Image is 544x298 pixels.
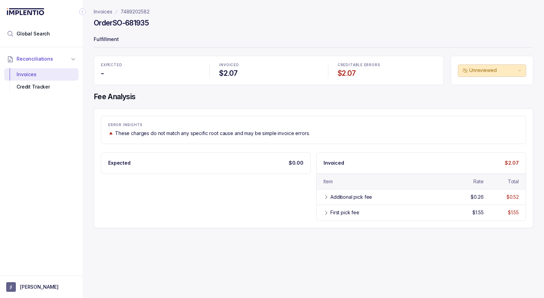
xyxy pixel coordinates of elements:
[330,194,372,201] div: Additional pick fee
[108,123,519,127] p: ERROR INSIGHTS
[94,8,112,15] a: Invoices
[330,209,359,216] div: First pick fee
[4,67,79,95] div: Reconciliations
[121,8,150,15] a: 7489202582
[473,178,483,185] div: Rate
[6,282,16,292] span: User initials
[508,178,519,185] div: Total
[94,18,149,28] h4: Order SO-681935
[338,69,437,78] h4: $2.07
[4,51,79,66] button: Reconciliations
[458,64,526,77] button: Unreviewed
[115,130,310,137] p: These charges do not match any specific root cause and may be simple invoice errors.
[101,69,200,78] h4: -
[472,209,483,216] div: $1.55
[324,160,344,166] p: Invoiced
[79,8,87,16] div: Collapse Icon
[469,67,516,74] p: Unreviewed
[219,63,318,67] p: INVOICED
[17,55,53,62] span: Reconciliations
[506,194,519,201] div: $0.52
[101,63,200,67] p: EXPECTED
[508,209,519,216] div: $1.55
[10,81,73,93] div: Credit Tracker
[505,160,519,166] p: $2.07
[471,194,483,201] div: $0.26
[6,282,76,292] button: User initials[PERSON_NAME]
[94,8,150,15] nav: breadcrumb
[17,30,50,37] span: Global Search
[338,63,437,67] p: CREDITABLE ERRORS
[10,68,73,81] div: Invoices
[94,92,533,102] h4: Fee Analysis
[20,284,59,290] p: [PERSON_NAME]
[289,160,304,166] p: $0.00
[108,160,131,166] p: Expected
[108,131,114,136] img: trend image
[324,178,332,185] div: Item
[94,33,533,47] p: Fulfillment
[219,69,318,78] h4: $2.07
